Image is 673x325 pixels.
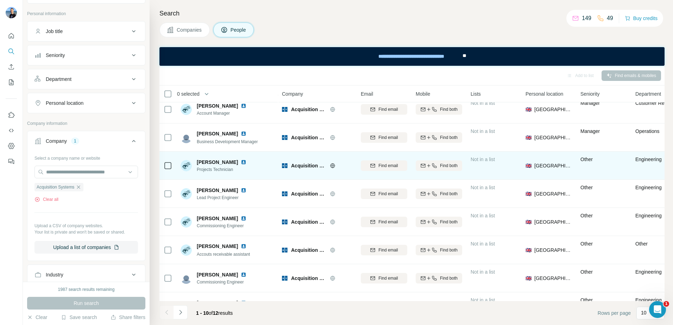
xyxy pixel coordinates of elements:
[635,90,661,97] span: Department
[580,185,593,190] span: Other
[6,30,17,42] button: Quick start
[6,124,17,137] button: Use Surfe API
[241,216,246,221] img: LinkedIn logo
[471,269,495,275] span: Not in a list
[471,213,495,218] span: Not in a list
[534,275,572,282] span: [GEOGRAPHIC_DATA]
[6,155,17,168] button: Feedback
[27,95,145,111] button: Personal location
[416,273,462,283] button: Find both
[197,215,238,222] span: [PERSON_NAME]
[197,130,238,137] span: [PERSON_NAME]
[580,128,600,134] span: Manager
[534,247,572,254] span: [GEOGRAPHIC_DATA]
[197,195,249,201] span: Lead Project Engineer
[177,90,200,97] span: 0 selected
[635,241,648,247] span: Other
[46,100,83,107] div: Personal location
[291,162,326,169] span: Acquisition Systems
[213,310,219,316] span: 12
[27,47,145,64] button: Seniority
[181,160,192,171] img: Avatar
[440,134,458,141] span: Find both
[197,299,238,306] span: [PERSON_NAME]
[378,134,398,141] span: Find email
[197,279,249,285] span: Commissioning Engineer
[241,187,246,193] img: LinkedIn logo
[197,187,238,194] span: [PERSON_NAME]
[580,241,593,247] span: Other
[241,300,246,306] img: LinkedIn logo
[34,241,138,254] button: Upload a list of companies
[34,152,138,161] div: Select a company name or website
[471,100,495,106] span: Not in a list
[6,109,17,121] button: Use Surfe on LinkedIn
[416,132,462,143] button: Find both
[181,301,192,312] img: Avatar
[181,132,192,143] img: Avatar
[181,273,192,284] img: Avatar
[282,163,288,168] img: Logo of Acquisition Systems
[6,60,17,73] button: Enrich CSV
[196,310,233,316] span: results
[291,275,326,282] span: Acquisition Systems
[197,102,238,109] span: [PERSON_NAME]
[361,217,407,227] button: Find email
[291,106,326,113] span: Acquisition Systems
[197,252,250,257] span: Accouts receivable assistant
[361,104,407,115] button: Find email
[241,243,246,249] img: LinkedIn logo
[34,223,138,229] p: Upload a CSV of company websites.
[111,314,145,321] button: Share filters
[635,185,662,190] span: Engineering
[361,245,407,255] button: Find email
[580,90,599,97] span: Seniority
[440,247,458,253] span: Find both
[209,310,213,316] span: of
[291,247,326,254] span: Acquisition Systems
[471,157,495,162] span: Not in a list
[197,139,258,144] span: Business Development Manager
[526,90,563,97] span: Personal location
[607,14,613,23] p: 49
[526,134,532,141] span: 🇬🇧
[197,223,249,229] span: Commissioning Engineer
[197,110,249,116] span: Account Manager
[361,132,407,143] button: Find email
[71,138,79,144] div: 1
[282,247,288,253] img: Logo of Acquisition Systems
[378,191,398,197] span: Find email
[282,275,288,281] img: Logo of Acquisition Systems
[46,138,67,145] div: Company
[34,229,138,235] p: Your list is private and won't be saved or shared.
[231,26,247,33] span: People
[663,301,669,307] span: 1
[649,301,666,318] iframe: Intercom live chat
[46,76,71,83] div: Department
[580,213,593,218] span: Other
[598,310,631,317] span: Rows per page
[197,271,238,278] span: [PERSON_NAME]
[471,241,495,247] span: Not in a list
[378,219,398,225] span: Find email
[27,266,145,283] button: Industry
[282,219,288,225] img: Logo of Acquisition Systems
[534,162,572,169] span: [GEOGRAPHIC_DATA]
[27,314,47,321] button: Clear
[580,100,600,106] span: Manager
[440,191,458,197] span: Find both
[196,310,209,316] span: 1 - 10
[361,273,407,283] button: Find email
[361,90,373,97] span: Email
[471,90,481,97] span: Lists
[282,135,288,140] img: Logo of Acquisition Systems
[241,272,246,278] img: LinkedIn logo
[27,120,145,127] p: Company information
[197,243,238,250] span: [PERSON_NAME]
[282,191,288,197] img: Logo of Acquisition Systems
[635,297,662,303] span: Engineering
[641,309,647,316] p: 10
[37,184,74,190] span: Acquisition Systems
[440,106,458,113] span: Find both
